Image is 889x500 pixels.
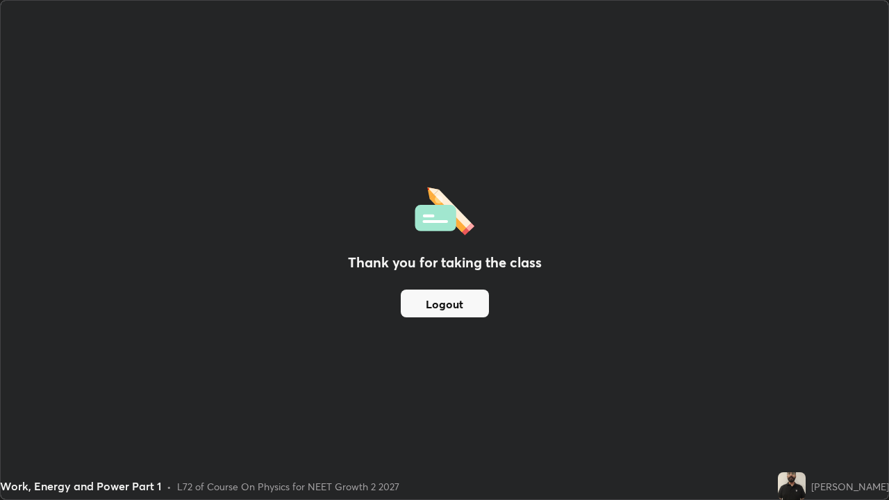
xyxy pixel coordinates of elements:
[415,183,474,235] img: offlineFeedback.1438e8b3.svg
[401,290,489,317] button: Logout
[348,252,542,273] h2: Thank you for taking the class
[177,479,399,494] div: L72 of Course On Physics for NEET Growth 2 2027
[778,472,806,500] img: c21a7924776a486d90e20529bf12d3cf.jpg
[167,479,172,494] div: •
[811,479,889,494] div: [PERSON_NAME]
